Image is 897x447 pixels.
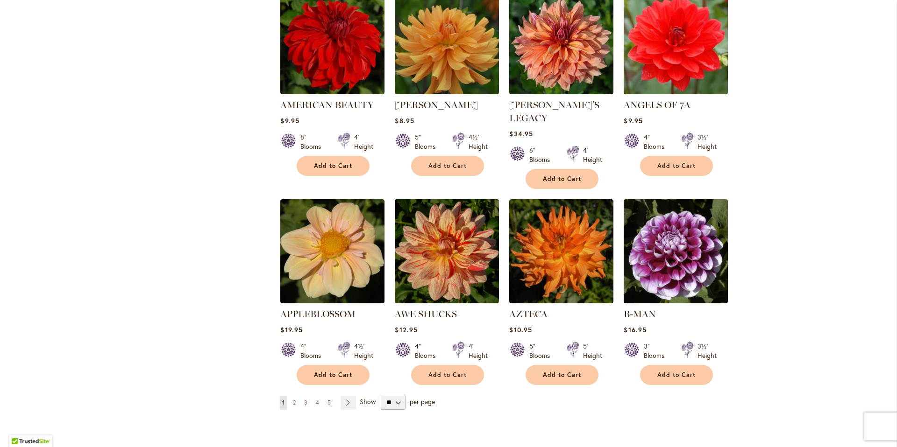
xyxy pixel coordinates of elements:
button: Add to Cart [411,365,484,385]
div: 6" Blooms [529,146,555,164]
a: B-MAN [624,308,656,320]
span: 5 [327,399,331,406]
a: AWE SHUCKS [395,308,457,320]
div: 4" Blooms [415,342,441,360]
button: Add to Cart [297,365,370,385]
span: 1 [282,399,285,406]
a: 2 [291,396,298,410]
span: Add to Cart [314,371,352,379]
a: 5 [325,396,333,410]
a: B-MAN [624,296,728,305]
a: 3 [302,396,310,410]
span: $10.95 [509,325,532,334]
a: APPLEBLOSSOM [280,296,384,305]
span: $16.95 [624,325,646,334]
div: 8" Blooms [300,133,327,151]
button: Add to Cart [297,156,370,176]
div: 4" Blooms [644,133,670,151]
div: 4' Height [583,146,602,164]
span: Add to Cart [543,175,581,183]
div: 5' Height [583,342,602,360]
button: Add to Cart [526,365,598,385]
span: 2 [293,399,296,406]
a: Andy's Legacy [509,87,613,96]
div: 3½' Height [698,133,717,151]
div: 4½' Height [354,342,373,360]
span: $8.95 [395,116,414,125]
button: Add to Cart [526,169,598,189]
span: per page [410,397,435,406]
a: ANGELS OF 7A [624,99,691,111]
a: [PERSON_NAME]'S LEGACY [509,99,599,124]
span: $19.95 [280,325,302,334]
a: [PERSON_NAME] [395,99,478,111]
span: Show [360,397,376,406]
span: 4 [316,399,319,406]
a: AMERICAN BEAUTY [280,87,384,96]
img: APPLEBLOSSOM [280,199,384,303]
span: 3 [304,399,307,406]
div: 4' Height [354,133,373,151]
div: 3½' Height [698,342,717,360]
a: APPLEBLOSSOM [280,308,356,320]
button: Add to Cart [640,365,713,385]
a: ANGELS OF 7A [624,87,728,96]
span: Add to Cart [314,162,352,170]
img: B-MAN [624,199,728,303]
a: AWE SHUCKS [395,296,499,305]
div: 4½' Height [469,133,488,151]
div: 5" Blooms [529,342,555,360]
span: Add to Cart [428,371,467,379]
a: ANDREW CHARLES [395,87,499,96]
button: Add to Cart [411,156,484,176]
a: AZTECA [509,296,613,305]
span: Add to Cart [657,162,696,170]
a: AZTECA [509,308,548,320]
span: $9.95 [280,116,299,125]
a: AMERICAN BEAUTY [280,99,374,111]
div: 4" Blooms [300,342,327,360]
span: $34.95 [509,129,533,138]
img: AZTECA [509,199,613,303]
a: 4 [313,396,321,410]
span: Add to Cart [428,162,467,170]
iframe: Launch Accessibility Center [7,414,33,440]
div: 4' Height [469,342,488,360]
img: AWE SHUCKS [395,199,499,303]
div: 5" Blooms [415,133,441,151]
span: $12.95 [395,325,417,334]
span: Add to Cart [543,371,581,379]
button: Add to Cart [640,156,713,176]
span: Add to Cart [657,371,696,379]
div: 3" Blooms [644,342,670,360]
span: $9.95 [624,116,642,125]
